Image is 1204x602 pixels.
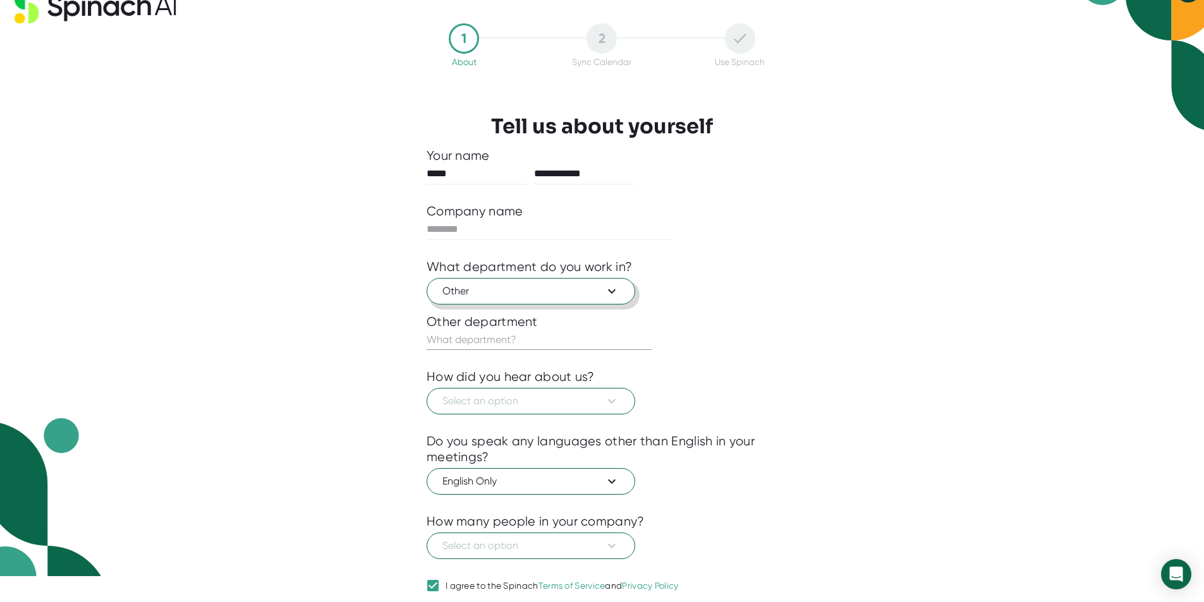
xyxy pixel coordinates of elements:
[442,474,619,489] span: English Only
[442,538,619,553] span: Select an option
[427,259,632,275] div: What department do you work in?
[452,57,477,67] div: About
[622,581,678,591] a: Privacy Policy
[427,533,635,559] button: Select an option
[446,581,679,592] div: I agree to the Spinach and
[442,284,619,299] span: Other
[427,514,645,529] div: How many people in your company?
[449,23,479,54] div: 1
[427,148,777,164] div: Your name
[427,388,635,414] button: Select an option
[572,57,631,67] div: Sync Calendar
[427,203,523,219] div: Company name
[427,468,635,495] button: English Only
[491,114,713,138] h3: Tell us about yourself
[427,369,595,385] div: How did you hear about us?
[442,394,619,409] span: Select an option
[715,57,765,67] div: Use Spinach
[538,581,605,591] a: Terms of Service
[427,433,777,465] div: Do you speak any languages other than English in your meetings?
[427,314,777,330] div: Other department
[427,278,635,304] button: Other
[427,330,652,350] input: What department?
[1161,559,1191,589] div: Open Intercom Messenger
[587,23,617,54] div: 2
